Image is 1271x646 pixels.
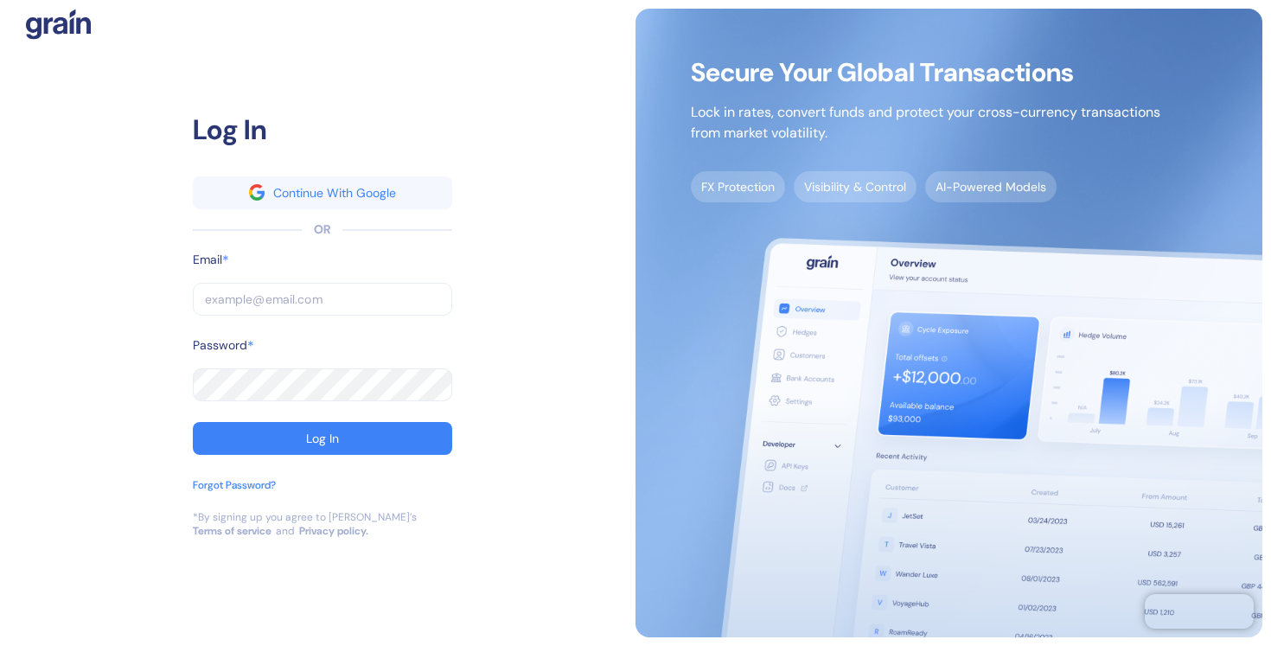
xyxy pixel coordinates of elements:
div: Log In [306,432,339,445]
div: Log In [193,109,452,150]
div: Continue With Google [273,187,396,199]
div: and [276,524,295,538]
span: AI-Powered Models [925,171,1057,202]
div: OR [314,221,330,239]
img: google [249,184,265,200]
label: Password [193,336,247,355]
button: Forgot Password? [193,477,276,510]
label: Email [193,251,222,269]
div: Forgot Password? [193,477,276,493]
span: Secure Your Global Transactions [691,64,1160,81]
button: Log In [193,422,452,455]
span: Visibility & Control [794,171,917,202]
a: Terms of service [193,524,271,538]
img: signup-main-image [635,9,1262,637]
span: FX Protection [691,171,785,202]
p: Lock in rates, convert funds and protect your cross-currency transactions from market volatility. [691,102,1160,144]
input: example@email.com [193,283,452,316]
button: googleContinue With Google [193,176,452,209]
div: *By signing up you agree to [PERSON_NAME]’s [193,510,417,524]
a: Privacy policy. [299,524,368,538]
img: logo [26,9,91,40]
iframe: Chatra live chat [1145,594,1254,629]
